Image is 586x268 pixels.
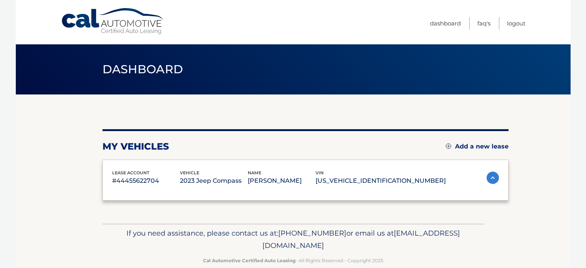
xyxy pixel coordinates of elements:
[248,175,316,186] p: [PERSON_NAME]
[61,8,165,35] a: Cal Automotive
[477,17,490,30] a: FAQ's
[278,229,346,238] span: [PHONE_NUMBER]
[112,170,149,175] span: lease account
[203,258,296,263] strong: Cal Automotive Certified Auto Leasing
[180,175,248,186] p: 2023 Jeep Compass
[112,175,180,186] p: #44455622704
[262,229,460,250] span: [EMAIL_ADDRESS][DOMAIN_NAME]
[248,170,261,175] span: name
[107,227,479,252] p: If you need assistance, please contact us at: or email us at
[446,143,509,150] a: Add a new lease
[446,143,451,149] img: add.svg
[316,175,446,186] p: [US_VEHICLE_IDENTIFICATION_NUMBER]
[107,256,479,265] p: - All Rights Reserved - Copyright 2025
[487,172,499,184] img: accordion-active.svg
[430,17,461,30] a: Dashboard
[180,170,199,175] span: vehicle
[102,141,169,152] h2: my vehicles
[102,62,183,76] span: Dashboard
[507,17,526,30] a: Logout
[316,170,324,175] span: vin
